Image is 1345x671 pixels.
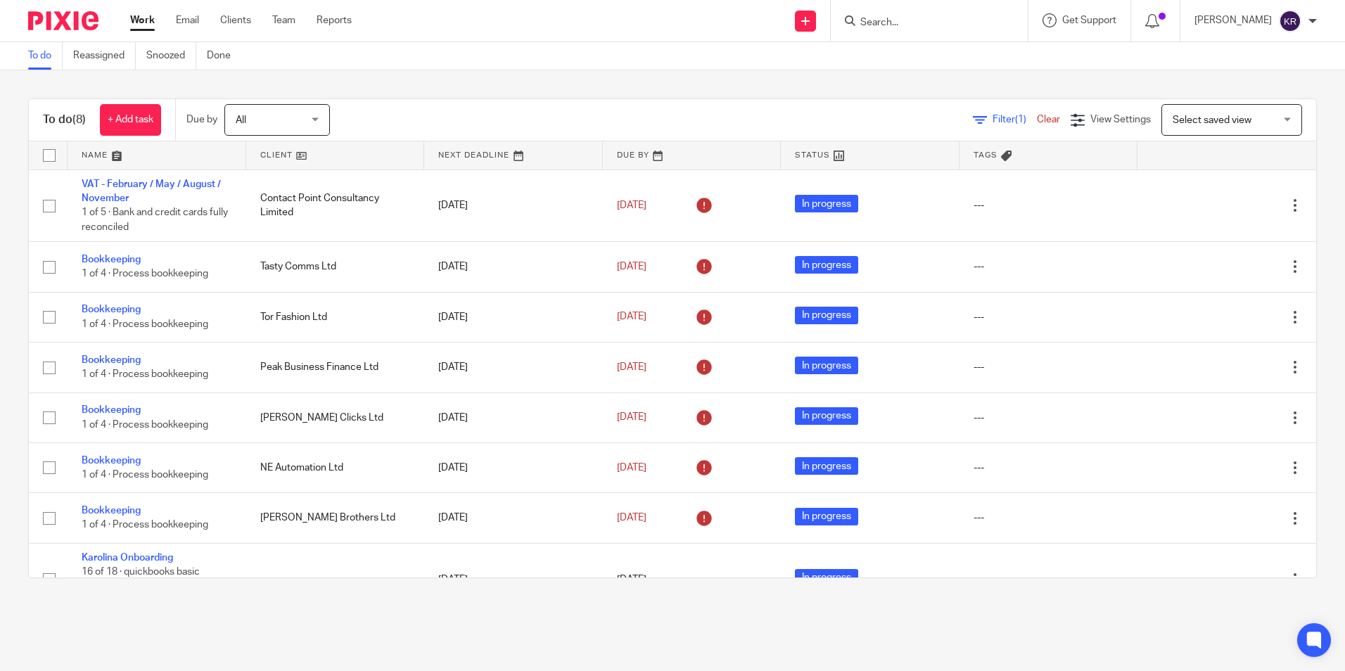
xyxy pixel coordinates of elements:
[424,292,603,342] td: [DATE]
[146,42,196,70] a: Snoozed
[82,420,208,430] span: 1 of 4 · Process bookkeeping
[82,567,216,606] span: 16 of 18 · quickbooks basic training complete - course and exam
[617,575,646,584] span: [DATE]
[82,520,208,530] span: 1 of 4 · Process bookkeeping
[795,195,858,212] span: In progress
[424,442,603,492] td: [DATE]
[246,242,425,292] td: Tasty Comms Ltd
[795,569,858,587] span: In progress
[1279,10,1301,32] img: svg%3E
[617,513,646,523] span: [DATE]
[82,269,208,279] span: 1 of 4 · Process bookkeeping
[974,260,1124,274] div: ---
[272,13,295,27] a: Team
[974,360,1124,374] div: ---
[246,170,425,242] td: Contact Point Consultancy Limited
[82,470,208,480] span: 1 of 4 · Process bookkeeping
[28,42,63,70] a: To do
[1090,115,1151,124] span: View Settings
[795,508,858,525] span: In progress
[1173,115,1251,125] span: Select saved view
[617,312,646,322] span: [DATE]
[795,256,858,274] span: In progress
[974,461,1124,475] div: ---
[220,13,251,27] a: Clients
[246,442,425,492] td: NE Automation Ltd
[246,292,425,342] td: Tor Fashion Ltd
[974,511,1124,525] div: ---
[246,493,425,543] td: [PERSON_NAME] Brothers Ltd
[424,543,603,615] td: [DATE]
[82,355,141,365] a: Bookkeeping
[424,242,603,292] td: [DATE]
[82,506,141,516] a: Bookkeeping
[82,553,173,563] a: Karolina Onboarding
[617,262,646,271] span: [DATE]
[28,11,98,30] img: Pixie
[82,456,141,466] a: Bookkeeping
[974,573,1124,587] div: ---
[1037,115,1060,124] a: Clear
[617,200,646,210] span: [DATE]
[246,343,425,392] td: Peak Business Finance Ltd
[424,493,603,543] td: [DATE]
[974,151,997,159] span: Tags
[82,405,141,415] a: Bookkeeping
[424,170,603,242] td: [DATE]
[859,17,986,30] input: Search
[317,13,352,27] a: Reports
[82,255,141,264] a: Bookkeeping
[617,362,646,372] span: [DATE]
[617,413,646,423] span: [DATE]
[974,411,1124,425] div: ---
[1062,15,1116,25] span: Get Support
[43,113,86,127] h1: To do
[617,463,646,473] span: [DATE]
[795,357,858,374] span: In progress
[246,392,425,442] td: [PERSON_NAME] Clicks Ltd
[795,407,858,425] span: In progress
[993,115,1037,124] span: Filter
[82,305,141,314] a: Bookkeeping
[795,307,858,324] span: In progress
[176,13,199,27] a: Email
[82,369,208,379] span: 1 of 4 · Process bookkeeping
[82,179,221,203] a: VAT - February / May / August / November
[424,343,603,392] td: [DATE]
[186,113,217,127] p: Due by
[73,42,136,70] a: Reassigned
[974,310,1124,324] div: ---
[72,114,86,125] span: (8)
[236,115,246,125] span: All
[82,319,208,329] span: 1 of 4 · Process bookkeeping
[424,392,603,442] td: [DATE]
[130,13,155,27] a: Work
[795,457,858,475] span: In progress
[207,42,241,70] a: Done
[82,207,228,232] span: 1 of 5 · Bank and credit cards fully reconciled
[1015,115,1026,124] span: (1)
[974,198,1124,212] div: ---
[100,104,161,136] a: + Add task
[1194,13,1272,27] p: [PERSON_NAME]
